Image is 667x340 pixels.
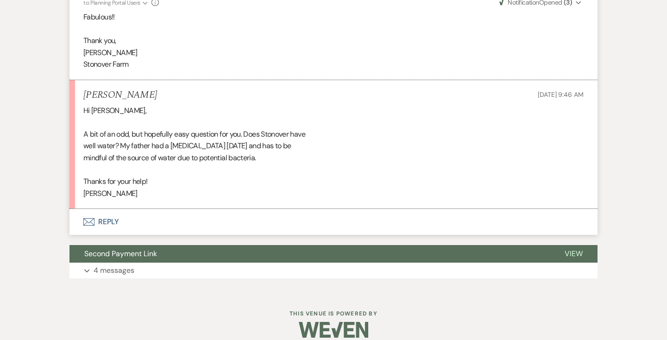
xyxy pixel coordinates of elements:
button: View [550,245,598,263]
span: [DATE] 9:46 AM [538,90,584,99]
p: Stonover Farm [83,58,584,70]
button: Second Payment Link [69,245,550,263]
span: Second Payment Link [84,249,157,258]
p: Fabulous!! [83,11,584,23]
div: Hi [PERSON_NAME], A bit of an odd, but hopefully easy question for you. Does Stonover have well w... [83,105,584,200]
button: Reply [69,209,598,235]
p: Thank you, [83,35,584,47]
span: View [565,249,583,258]
p: [PERSON_NAME] [83,47,584,59]
button: 4 messages [69,263,598,278]
h5: [PERSON_NAME] [83,89,157,101]
p: 4 messages [94,264,134,277]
